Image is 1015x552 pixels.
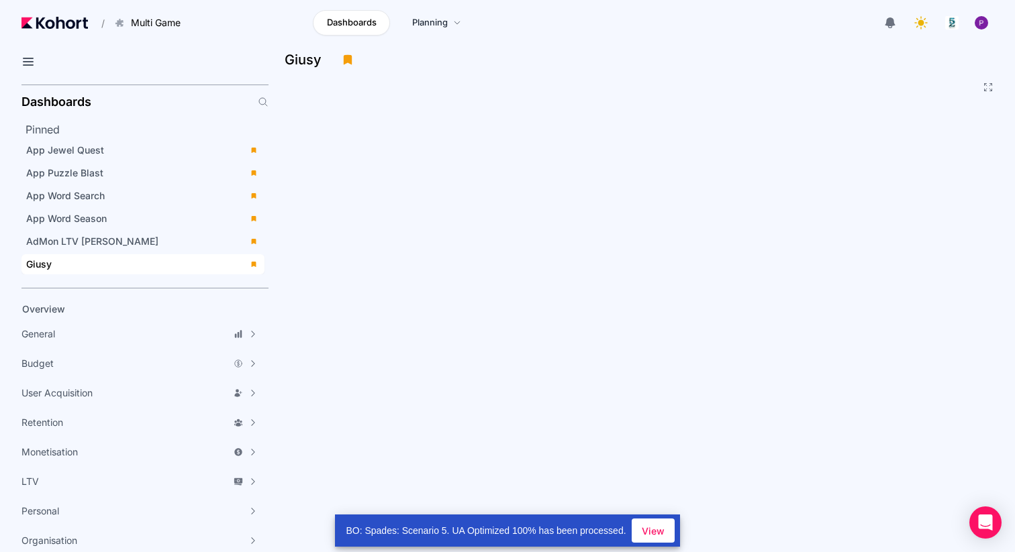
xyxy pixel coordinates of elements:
[21,357,54,370] span: Budget
[91,16,105,30] span: /
[26,167,103,178] span: App Puzzle Blast
[21,254,264,274] a: Giusy
[21,96,91,108] h2: Dashboards
[21,416,63,429] span: Retention
[21,163,264,183] a: App Puzzle Blast
[983,82,994,93] button: Fullscreen
[21,17,88,29] img: Kohort logo
[131,16,181,30] span: Multi Game
[21,186,264,206] a: App Word Search
[26,190,105,201] span: App Word Search
[21,140,264,160] a: App Jewel Quest
[21,504,59,518] span: Personal
[398,10,475,36] a: Planning
[969,506,1002,539] div: Open Intercom Messenger
[26,235,158,247] span: AdMon LTV [PERSON_NAME]
[26,121,269,137] h2: Pinned
[412,16,448,30] span: Planning
[21,475,39,488] span: LTV
[26,213,107,224] span: App Word Season
[327,16,377,30] span: Dashboards
[21,209,264,229] a: App Word Season
[313,10,390,36] a: Dashboards
[17,299,246,319] a: Overview
[21,386,93,400] span: User Acquisition
[285,53,330,66] h3: Giusy
[21,445,78,459] span: Monetisation
[632,518,675,543] button: View
[642,524,665,538] span: View
[107,11,195,34] button: Multi Game
[945,16,959,30] img: logo_logo_images_1_20240607072359498299_20240828135028712857.jpeg
[26,258,52,270] span: Giusy
[21,327,55,341] span: General
[22,303,65,315] span: Overview
[335,514,631,547] div: BO: Spades: Scenario 5. UA Optimized 100% has been processed.
[21,534,77,547] span: Organisation
[21,231,264,252] a: AdMon LTV [PERSON_NAME]
[26,144,104,156] span: App Jewel Quest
